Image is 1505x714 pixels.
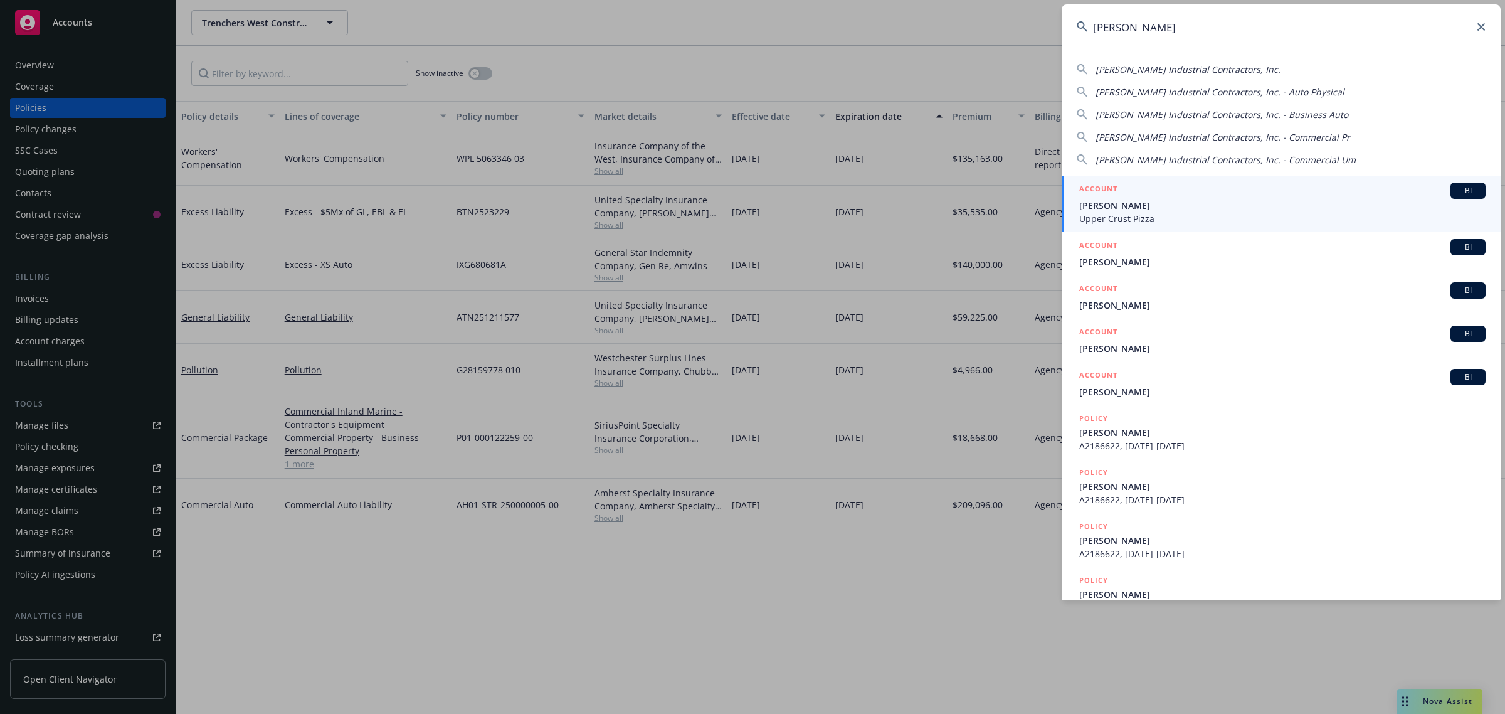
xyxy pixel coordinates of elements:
[1096,109,1348,120] span: [PERSON_NAME] Industrial Contractors, Inc. - Business Auto
[1079,547,1486,560] span: A2186622, [DATE]-[DATE]
[1079,466,1108,479] h5: POLICY
[1079,369,1117,384] h5: ACCOUNT
[1079,426,1486,439] span: [PERSON_NAME]
[1062,405,1501,459] a: POLICY[PERSON_NAME]A2186622, [DATE]-[DATE]
[1096,86,1344,98] span: [PERSON_NAME] Industrial Contractors, Inc. - Auto Physical
[1455,185,1481,196] span: BI
[1079,342,1486,355] span: [PERSON_NAME]
[1079,493,1486,506] span: A2186622, [DATE]-[DATE]
[1062,362,1501,405] a: ACCOUNTBI[PERSON_NAME]
[1079,282,1117,297] h5: ACCOUNT
[1062,275,1501,319] a: ACCOUNTBI[PERSON_NAME]
[1062,232,1501,275] a: ACCOUNTBI[PERSON_NAME]
[1455,328,1481,339] span: BI
[1079,255,1486,269] span: [PERSON_NAME]
[1062,176,1501,232] a: ACCOUNTBI[PERSON_NAME]Upper Crust Pizza
[1079,588,1486,601] span: [PERSON_NAME]
[1079,299,1486,312] span: [PERSON_NAME]
[1079,480,1486,493] span: [PERSON_NAME]
[1079,199,1486,212] span: [PERSON_NAME]
[1079,439,1486,452] span: A2186622, [DATE]-[DATE]
[1062,319,1501,362] a: ACCOUNTBI[PERSON_NAME]
[1079,574,1108,587] h5: POLICY
[1079,326,1117,341] h5: ACCOUNT
[1062,459,1501,513] a: POLICY[PERSON_NAME]A2186622, [DATE]-[DATE]
[1062,4,1501,50] input: Search...
[1079,212,1486,225] span: Upper Crust Pizza
[1455,371,1481,383] span: BI
[1079,385,1486,398] span: [PERSON_NAME]
[1079,412,1108,425] h5: POLICY
[1062,513,1501,567] a: POLICY[PERSON_NAME]A2186622, [DATE]-[DATE]
[1079,183,1117,198] h5: ACCOUNT
[1079,534,1486,547] span: [PERSON_NAME]
[1096,131,1350,143] span: [PERSON_NAME] Industrial Contractors, Inc. - Commercial Pr
[1096,154,1356,166] span: [PERSON_NAME] Industrial Contractors, Inc. - Commercial Um
[1079,239,1117,254] h5: ACCOUNT
[1096,63,1281,75] span: [PERSON_NAME] Industrial Contractors, Inc.
[1079,520,1108,533] h5: POLICY
[1455,285,1481,296] span: BI
[1062,567,1501,621] a: POLICY[PERSON_NAME]
[1455,242,1481,253] span: BI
